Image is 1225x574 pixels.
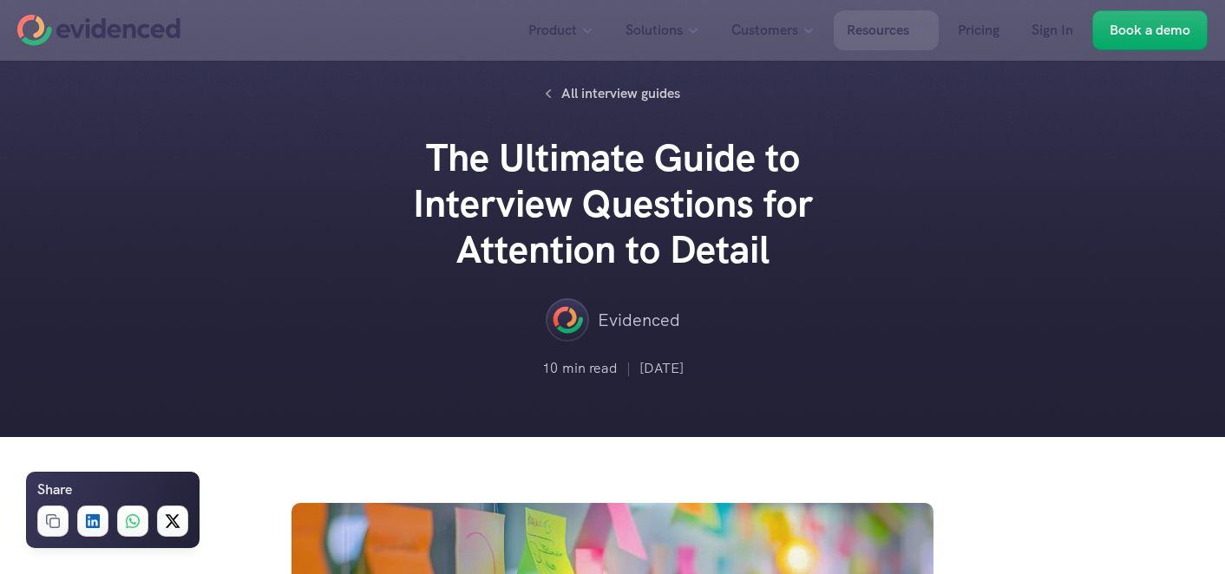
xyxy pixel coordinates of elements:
p: Evidenced [598,306,680,334]
p: Pricing [958,19,999,42]
p: Resources [847,19,909,42]
a: Home [17,15,180,46]
img: "" [546,298,589,342]
p: Solutions [626,19,683,42]
h2: The Ultimate Guide to Interview Questions for Attention to Detail [352,135,873,272]
p: Customers [731,19,798,42]
p: Product [528,19,577,42]
p: All interview guides [561,82,680,105]
a: All interview guides [535,78,690,109]
a: Book a demo [1092,10,1208,50]
p: 10 [542,357,558,380]
p: min read [562,357,618,380]
p: [DATE] [639,357,684,380]
p: Book a demo [1110,19,1190,42]
p: | [626,357,631,380]
a: Sign In [1019,10,1086,50]
a: Pricing [945,10,1012,50]
p: Sign In [1032,19,1073,42]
